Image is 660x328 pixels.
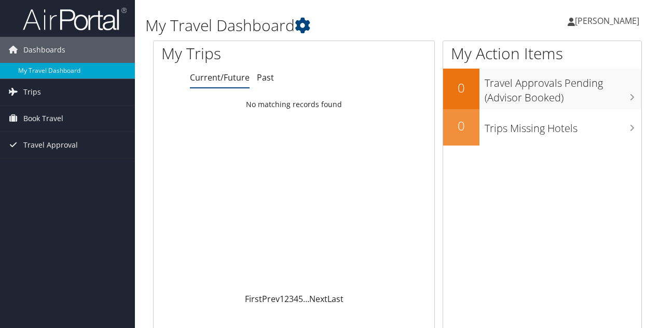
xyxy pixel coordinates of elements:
[294,293,298,305] a: 4
[145,15,482,36] h1: My Travel Dashboard
[262,293,280,305] a: Prev
[23,106,63,132] span: Book Travel
[289,293,294,305] a: 3
[485,71,641,105] h3: Travel Approvals Pending (Advisor Booked)
[327,293,343,305] a: Last
[284,293,289,305] a: 2
[161,43,310,64] h1: My Trips
[443,43,641,64] h1: My Action Items
[485,116,641,136] h3: Trips Missing Hotels
[23,79,41,105] span: Trips
[280,293,284,305] a: 1
[245,293,262,305] a: First
[303,293,309,305] span: …
[298,293,303,305] a: 5
[443,69,641,109] a: 0Travel Approvals Pending (Advisor Booked)
[568,5,650,36] a: [PERSON_NAME]
[443,79,479,97] h2: 0
[23,7,127,31] img: airportal-logo.png
[23,132,78,158] span: Travel Approval
[309,293,327,305] a: Next
[23,37,65,63] span: Dashboards
[575,15,639,27] span: [PERSON_NAME]
[154,95,434,114] td: No matching records found
[443,117,479,135] h2: 0
[190,72,250,83] a: Current/Future
[443,109,641,146] a: 0Trips Missing Hotels
[257,72,274,83] a: Past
